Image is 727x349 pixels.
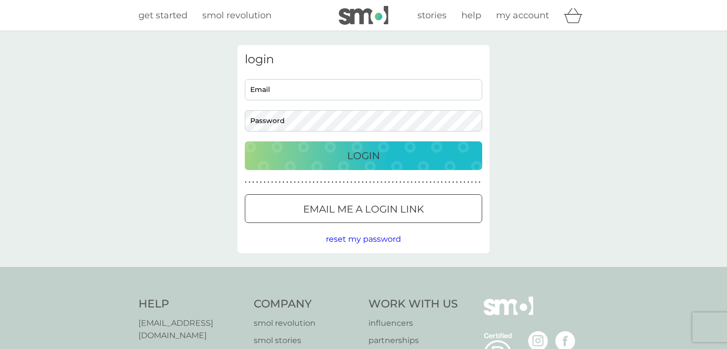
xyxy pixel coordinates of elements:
p: ● [479,180,481,185]
p: ● [418,180,420,185]
h4: Work With Us [368,297,458,312]
p: ● [328,180,330,185]
a: help [461,8,481,23]
p: ● [290,180,292,185]
p: ● [475,180,477,185]
button: Login [245,141,482,170]
span: stories [417,10,447,21]
a: my account [496,8,549,23]
p: ● [331,180,333,185]
p: ● [286,180,288,185]
p: ● [252,180,254,185]
p: ● [317,180,318,185]
p: ● [426,180,428,185]
img: smol [484,297,533,330]
p: ● [388,180,390,185]
p: ● [463,180,465,185]
span: reset my password [326,234,401,244]
p: ● [358,180,360,185]
p: ● [411,180,413,185]
p: ● [351,180,353,185]
p: ● [403,180,405,185]
a: [EMAIL_ADDRESS][DOMAIN_NAME] [138,317,244,342]
p: ● [460,180,462,185]
p: Login [347,148,380,164]
h4: Help [138,297,244,312]
p: ● [343,180,345,185]
p: ● [305,180,307,185]
p: ● [369,180,371,185]
a: smol revolution [254,317,359,330]
p: ● [256,180,258,185]
p: Email me a login link [303,201,424,217]
p: ● [298,180,300,185]
p: ● [365,180,367,185]
p: ● [320,180,322,185]
button: Email me a login link [245,194,482,223]
p: ● [456,180,458,185]
h3: login [245,52,482,67]
p: ● [282,180,284,185]
p: ● [260,180,262,185]
p: ● [347,180,349,185]
p: ● [422,180,424,185]
span: my account [496,10,549,21]
button: reset my password [326,233,401,246]
p: ● [433,180,435,185]
p: ● [339,180,341,185]
p: ● [245,180,247,185]
p: ● [279,180,281,185]
p: ● [396,180,398,185]
p: ● [377,180,379,185]
p: ● [471,180,473,185]
p: ● [354,180,356,185]
span: help [461,10,481,21]
p: ● [467,180,469,185]
p: ● [452,180,454,185]
p: ● [449,180,451,185]
a: influencers [368,317,458,330]
a: partnerships [368,334,458,347]
p: ● [268,180,270,185]
p: ● [324,180,326,185]
img: smol [339,6,388,25]
p: ● [400,180,402,185]
p: ● [392,180,394,185]
a: get started [138,8,187,23]
p: ● [275,180,277,185]
a: smol stories [254,334,359,347]
p: ● [381,180,383,185]
p: ● [407,180,409,185]
span: get started [138,10,187,21]
p: ● [437,180,439,185]
p: ● [414,180,416,185]
h4: Company [254,297,359,312]
p: ● [294,180,296,185]
p: ● [309,180,311,185]
span: smol revolution [202,10,272,21]
p: ● [271,180,273,185]
p: ● [301,180,303,185]
p: ● [249,180,251,185]
a: smol revolution [202,8,272,23]
div: basket [564,5,589,25]
a: stories [417,8,447,23]
p: ● [335,180,337,185]
p: ● [445,180,447,185]
p: ● [441,180,443,185]
p: ● [313,180,315,185]
p: ● [384,180,386,185]
p: ● [362,180,363,185]
p: ● [264,180,266,185]
p: ● [373,180,375,185]
p: ● [430,180,432,185]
